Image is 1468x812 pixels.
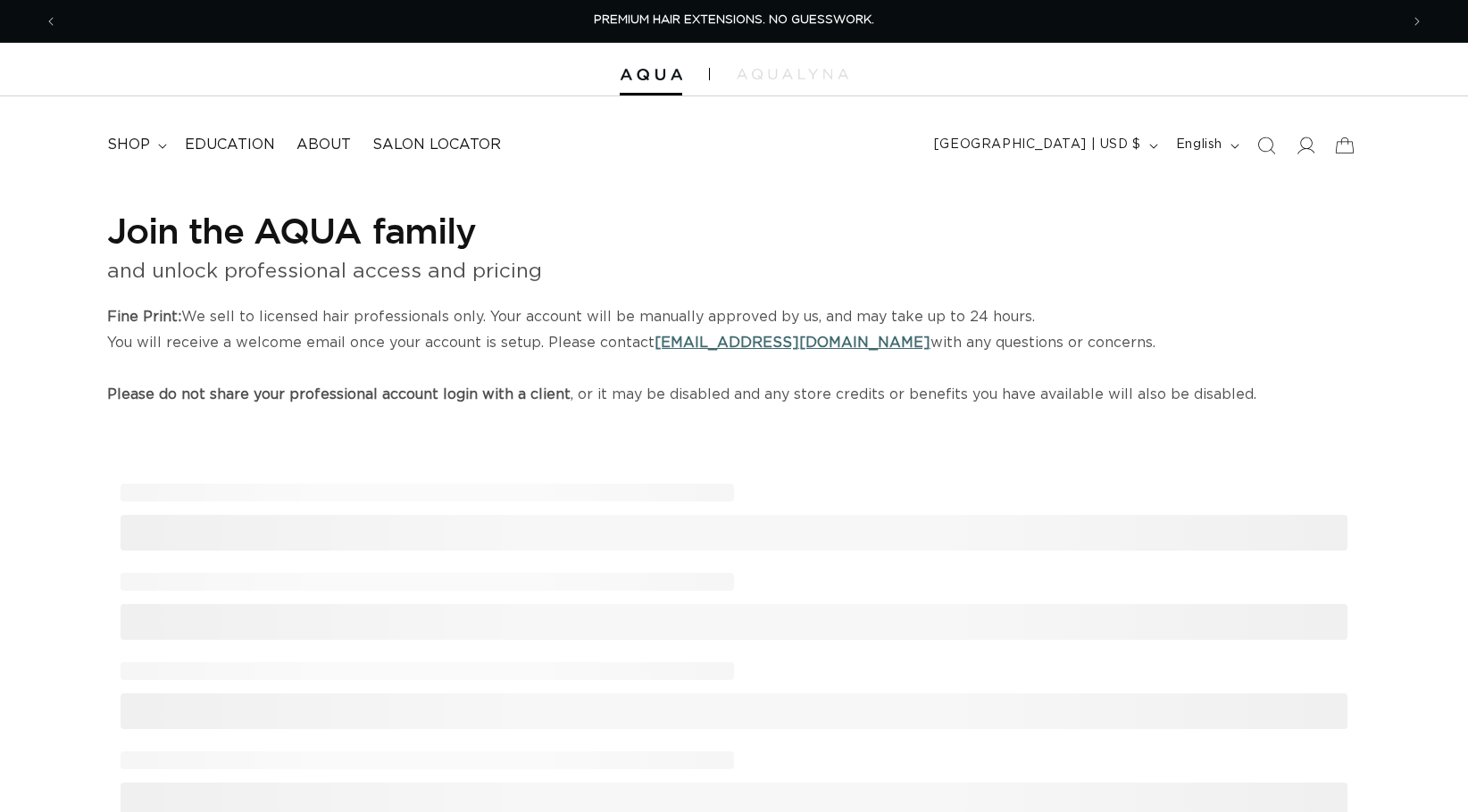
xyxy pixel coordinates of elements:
[174,125,286,165] a: Education
[96,125,174,165] summary: shop
[107,136,150,154] span: shop
[372,136,501,154] span: Salon Locator
[107,253,1361,290] p: and unlock professional access and pricing
[362,125,512,165] a: Salon Locator
[934,136,1141,154] span: [GEOGRAPHIC_DATA] | USD $
[1176,136,1222,154] span: English
[286,125,362,165] a: About
[1397,4,1437,38] button: Next announcement
[655,336,930,350] a: [EMAIL_ADDRESS][DOMAIN_NAME]
[594,14,874,26] span: PREMIUM HAIR EXTENSIONS. NO GUESSWORK.
[107,310,181,324] strong: Fine Print:
[185,136,275,154] span: Education
[1247,126,1286,165] summary: Search
[107,207,1361,253] h1: Join the AQUA family
[296,136,351,154] span: About
[620,69,682,81] img: Aqua Hair Extensions
[1165,128,1247,162] button: English
[107,387,571,402] strong: Please do not share your professional account login with a client
[107,304,1361,407] p: We sell to licensed hair professionals only. Your account will be manually approved by us, and ma...
[31,4,71,38] button: Previous announcement
[923,128,1165,162] button: [GEOGRAPHIC_DATA] | USD $
[737,69,848,79] img: aqualyna.com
